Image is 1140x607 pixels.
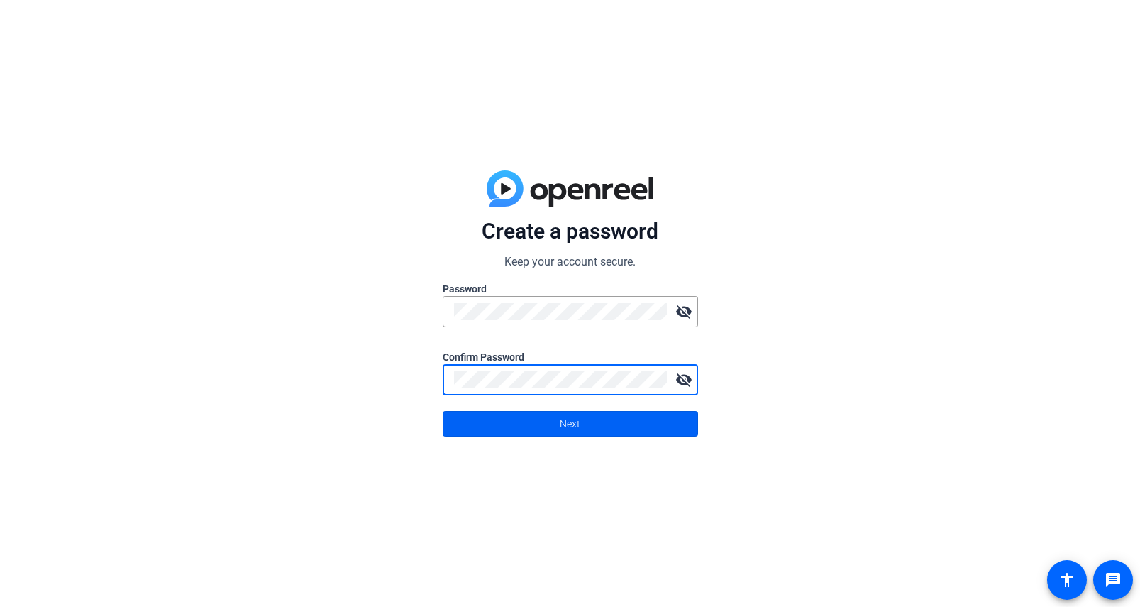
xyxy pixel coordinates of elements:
[443,253,698,270] p: Keep your account secure.
[1105,572,1122,589] mat-icon: message
[443,411,698,437] button: Next
[443,282,698,296] label: Password
[1058,572,1075,589] mat-icon: accessibility
[670,366,698,394] mat-icon: visibility_off
[560,410,580,437] span: Next
[443,350,698,364] label: Confirm Password
[443,218,698,245] p: Create a password
[487,170,653,207] img: blue-gradient.svg
[670,297,698,326] mat-icon: visibility_off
